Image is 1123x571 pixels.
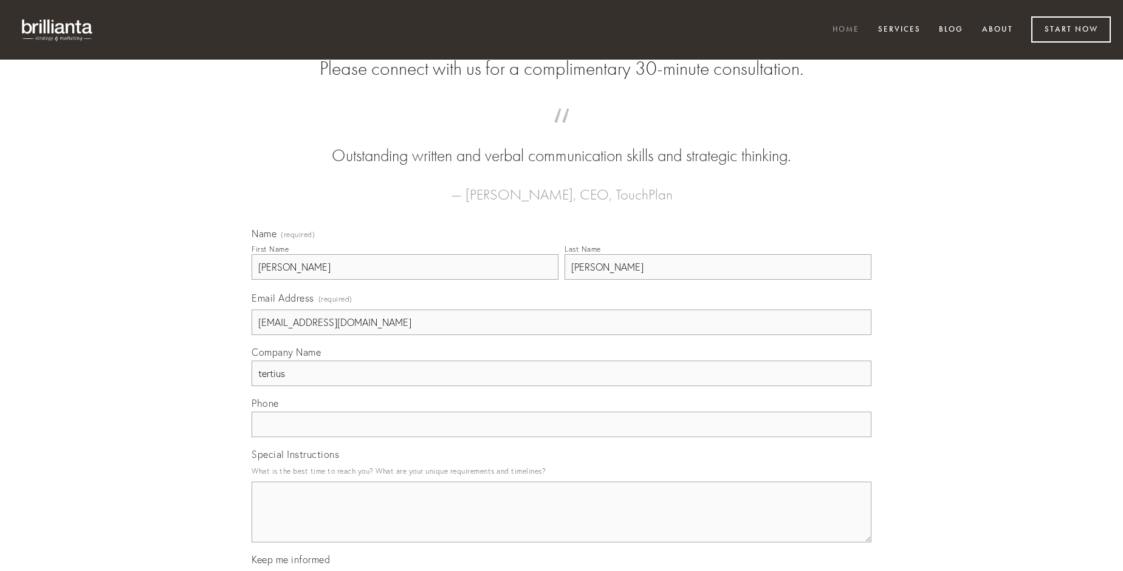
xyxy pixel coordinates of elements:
[271,120,852,168] blockquote: Outstanding written and verbal communication skills and strategic thinking.
[252,397,279,409] span: Phone
[271,120,852,144] span: “
[565,244,601,254] div: Last Name
[271,168,852,207] figcaption: — [PERSON_NAME], CEO, TouchPlan
[318,291,352,307] span: (required)
[252,244,289,254] div: First Name
[974,20,1021,40] a: About
[1031,16,1111,43] a: Start Now
[281,231,315,238] span: (required)
[252,448,339,460] span: Special Instructions
[252,346,321,358] span: Company Name
[252,57,871,80] h2: Please connect with us for a complimentary 30-minute consultation.
[870,20,929,40] a: Services
[252,292,314,304] span: Email Address
[252,227,276,240] span: Name
[252,463,871,479] p: What is the best time to reach you? What are your unique requirements and timelines?
[252,553,330,566] span: Keep me informed
[825,20,867,40] a: Home
[12,12,103,47] img: brillianta - research, strategy, marketing
[931,20,971,40] a: Blog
